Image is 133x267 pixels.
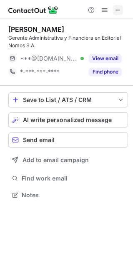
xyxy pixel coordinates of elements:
[89,68,122,76] button: Reveal Button
[22,191,125,199] span: Notes
[23,137,55,143] span: Send email
[8,25,64,33] div: [PERSON_NAME]
[8,153,128,168] button: Add to email campaign
[8,5,58,15] img: ContactOut v5.3.10
[89,54,122,63] button: Reveal Button
[23,157,89,163] span: Add to email campaign
[8,189,128,201] button: Notes
[8,132,128,147] button: Send email
[8,92,128,107] button: save-profile-one-click
[23,117,112,123] span: AI write personalized message
[8,34,128,49] div: Gerente Administrativa y Financiera en Editorial Nomos S.A.
[20,55,78,62] span: ***@[DOMAIN_NAME]
[23,97,113,103] div: Save to List / ATS / CRM
[8,112,128,127] button: AI write personalized message
[8,173,128,184] button: Find work email
[22,175,125,182] span: Find work email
